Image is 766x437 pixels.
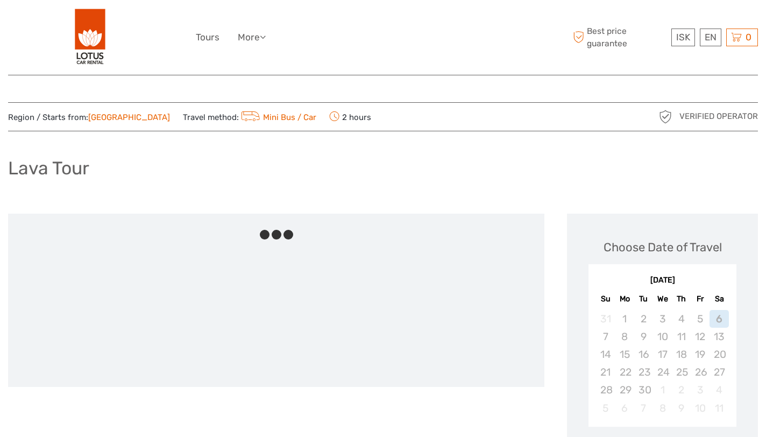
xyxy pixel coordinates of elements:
div: Not available Friday, September 5th, 2025 [691,310,710,328]
img: 443-e2bd2384-01f0-477a-b1bf-f993e7f52e7d_logo_big.png [75,8,106,67]
div: Not available Sunday, September 7th, 2025 [596,328,615,346]
div: Not available Monday, September 22nd, 2025 [615,363,634,381]
div: Not available Tuesday, September 23rd, 2025 [634,363,653,381]
div: Not available Wednesday, September 3rd, 2025 [653,310,672,328]
div: EN [700,29,721,46]
div: Not available Tuesday, October 7th, 2025 [634,399,653,417]
span: Region / Starts from: [8,112,170,123]
span: ISK [676,32,690,43]
div: Not available Friday, October 3rd, 2025 [691,381,710,399]
div: Not available Friday, October 10th, 2025 [691,399,710,417]
div: Not available Thursday, October 9th, 2025 [672,399,691,417]
span: Travel method: [183,109,316,124]
div: month 2025-09 [592,310,733,417]
div: Not available Tuesday, September 2nd, 2025 [634,310,653,328]
div: Not available Friday, September 19th, 2025 [691,346,710,363]
div: Not available Sunday, September 21st, 2025 [596,363,615,381]
a: [GEOGRAPHIC_DATA] [88,112,170,122]
a: Tours [196,30,219,45]
div: Not available Tuesday, September 9th, 2025 [634,328,653,346]
div: Not available Saturday, September 6th, 2025 [710,310,728,328]
div: Not available Friday, September 26th, 2025 [691,363,710,381]
div: Not available Sunday, September 14th, 2025 [596,346,615,363]
div: Not available Sunday, October 5th, 2025 [596,399,615,417]
div: Su [596,292,615,306]
div: Not available Monday, September 1st, 2025 [615,310,634,328]
div: Not available Saturday, October 4th, 2025 [710,381,728,399]
div: Mo [615,292,634,306]
div: Not available Wednesday, October 8th, 2025 [653,399,672,417]
div: Not available Saturday, September 27th, 2025 [710,363,728,381]
div: Th [672,292,691,306]
span: Verified Operator [679,111,758,122]
img: verified_operator_grey_128.png [657,108,674,125]
span: Best price guarantee [571,25,669,49]
div: Fr [691,292,710,306]
div: Not available Tuesday, September 16th, 2025 [634,346,653,363]
div: Not available Monday, September 15th, 2025 [615,346,634,363]
div: We [653,292,672,306]
span: 2 hours [329,109,371,124]
div: Not available Thursday, September 11th, 2025 [672,328,691,346]
div: Not available Wednesday, September 10th, 2025 [653,328,672,346]
div: Not available Thursday, September 18th, 2025 [672,346,691,363]
div: Sa [710,292,728,306]
div: Not available Wednesday, October 1st, 2025 [653,381,672,399]
div: Not available Wednesday, September 24th, 2025 [653,363,672,381]
div: Not available Thursday, September 25th, 2025 [672,363,691,381]
a: More [238,30,266,45]
div: Not available Saturday, September 20th, 2025 [710,346,728,363]
h1: Lava Tour [8,157,89,179]
div: [DATE] [588,275,736,286]
div: Not available Tuesday, September 30th, 2025 [634,381,653,399]
div: Not available Monday, October 6th, 2025 [615,399,634,417]
div: Not available Sunday, August 31st, 2025 [596,310,615,328]
div: Not available Wednesday, September 17th, 2025 [653,346,672,363]
div: Not available Monday, September 8th, 2025 [615,328,634,346]
a: Mini Bus / Car [239,112,316,122]
div: Tu [634,292,653,306]
div: Choose Date of Travel [604,239,722,256]
div: Not available Thursday, October 2nd, 2025 [672,381,691,399]
div: Not available Monday, September 29th, 2025 [615,381,634,399]
div: Not available Saturday, September 13th, 2025 [710,328,728,346]
div: Not available Sunday, September 28th, 2025 [596,381,615,399]
div: Not available Saturday, October 11th, 2025 [710,399,728,417]
div: Not available Thursday, September 4th, 2025 [672,310,691,328]
span: 0 [744,32,753,43]
div: Not available Friday, September 12th, 2025 [691,328,710,346]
